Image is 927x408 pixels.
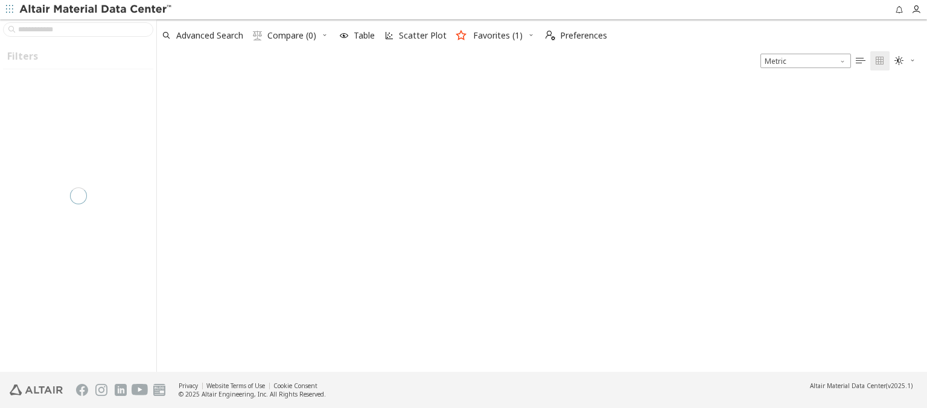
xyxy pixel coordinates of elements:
a: Website Terms of Use [206,381,265,390]
i:  [894,56,904,66]
span: Favorites (1) [473,31,523,40]
i:  [253,31,263,40]
i:  [546,31,555,40]
span: Compare (0) [267,31,316,40]
span: Scatter Plot [399,31,447,40]
img: Altair Engineering [10,384,63,395]
i:  [856,56,865,66]
span: Table [354,31,375,40]
span: Preferences [560,31,607,40]
div: (v2025.1) [810,381,913,390]
i:  [875,56,885,66]
span: Metric [760,54,851,68]
img: Altair Material Data Center [19,4,173,16]
button: Table View [851,51,870,71]
button: Tile View [870,51,890,71]
span: Advanced Search [176,31,243,40]
a: Cookie Consent [273,381,317,390]
button: Theme [890,51,921,71]
div: © 2025 Altair Engineering, Inc. All Rights Reserved. [179,390,326,398]
a: Privacy [179,381,198,390]
div: Unit System [760,54,851,68]
span: Altair Material Data Center [810,381,886,390]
